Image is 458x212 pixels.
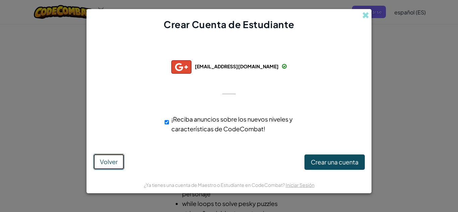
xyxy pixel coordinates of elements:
[195,63,279,69] span: [EMAIL_ADDRESS][DOMAIN_NAME]
[171,60,191,74] img: gplus_small.png
[181,48,277,56] span: Conectado con éxito con:
[165,116,169,129] input: ¡Reciba anuncios sobre los nuevos niveles y características de CodeCombat!
[93,154,124,170] button: Volver
[171,115,293,133] span: ¡Reciba anuncios sobre los nuevos niveles y características de CodeCombat!
[311,158,358,166] span: Crear una cuenta
[100,158,118,165] span: Volver
[144,182,286,188] span: ¿Ya tienes una cuenta de Maestro o Estudiante en CodeCombat?
[286,182,314,188] a: Iniciar Sesión
[164,18,294,30] span: Crear Cuenta de Estudiante
[304,154,365,170] button: Crear una cuenta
